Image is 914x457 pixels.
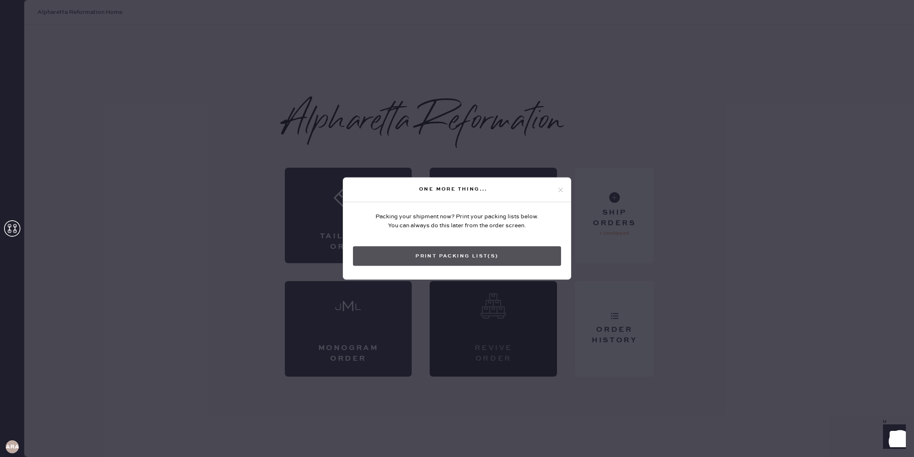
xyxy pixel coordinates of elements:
div: Packing your shipment now? Print your packing lists below. You can always do this later from the ... [375,212,539,230]
iframe: Front Chat [875,420,910,455]
button: Print Packing List(s) [353,246,561,266]
div: One more thing... [350,184,557,194]
h3: ARA [6,444,19,450]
